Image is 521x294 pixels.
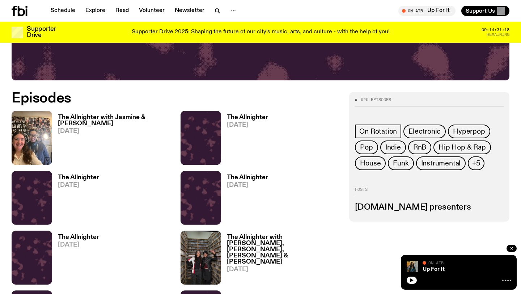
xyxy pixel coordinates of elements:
[380,140,406,154] a: Indie
[52,114,172,165] a: The Allnighter with Jasmine & [PERSON_NAME][DATE]
[428,260,444,265] span: On Air
[58,242,99,248] span: [DATE]
[360,143,373,151] span: Pop
[413,143,426,151] span: RnB
[58,114,172,127] h3: The Allnighter with Jasmine & [PERSON_NAME]
[472,159,480,167] span: +5
[227,234,341,265] h3: The Allnighter with [PERSON_NAME], [PERSON_NAME], [PERSON_NAME] & [PERSON_NAME]
[355,188,504,196] h2: Hosts
[408,127,441,135] span: Electronic
[227,114,268,121] h3: The Allnighter
[221,114,268,165] a: The Allnighter[DATE]
[408,140,431,154] a: RnB
[132,29,390,35] p: Supporter Drive 2025: Shaping the future of our city’s music, arts, and culture - with the help o...
[423,266,445,272] a: Up For It
[27,26,56,38] h3: Supporter Drive
[416,156,466,170] a: Instrumental
[398,6,456,16] button: On AirUp For It
[433,140,491,154] a: Hip Hop & Rap
[221,175,268,225] a: The Allnighter[DATE]
[221,234,341,285] a: The Allnighter with [PERSON_NAME], [PERSON_NAME], [PERSON_NAME] & [PERSON_NAME][DATE]
[58,175,99,181] h3: The Allnighter
[403,125,446,138] a: Electronic
[355,203,504,211] h3: [DOMAIN_NAME] presenters
[487,33,509,37] span: Remaining
[135,6,169,16] a: Volunteer
[227,122,268,128] span: [DATE]
[52,234,99,285] a: The Allnighter[DATE]
[12,92,340,105] h2: Episodes
[360,159,381,167] span: House
[355,125,401,138] a: On Rotation
[58,234,99,240] h3: The Allnighter
[393,159,408,167] span: Funk
[359,127,397,135] span: On Rotation
[461,6,509,16] button: Support Us
[46,6,80,16] a: Schedule
[407,261,418,272] img: Ify - a Brown Skin girl with black braided twists, looking up to the side with her tongue stickin...
[52,175,99,225] a: The Allnighter[DATE]
[58,128,172,134] span: [DATE]
[170,6,209,16] a: Newsletter
[81,6,110,16] a: Explore
[355,156,386,170] a: House
[355,140,378,154] a: Pop
[58,182,99,188] span: [DATE]
[227,182,268,188] span: [DATE]
[388,156,414,170] a: Funk
[227,266,341,273] span: [DATE]
[439,143,486,151] span: Hip Hop & Rap
[385,143,401,151] span: Indie
[448,125,490,138] a: Hyperpop
[468,156,484,170] button: +5
[227,175,268,181] h3: The Allnighter
[482,28,509,32] span: 09:14:31:18
[111,6,133,16] a: Read
[421,159,461,167] span: Instrumental
[453,127,485,135] span: Hyperpop
[466,8,495,14] span: Support Us
[361,98,391,102] span: 625 episodes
